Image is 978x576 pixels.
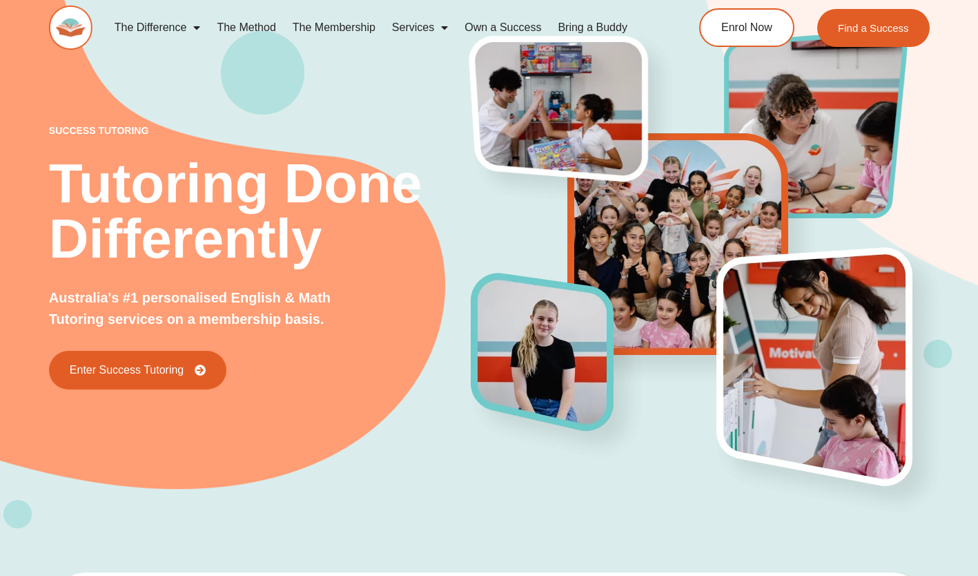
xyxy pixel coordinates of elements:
a: Enter Success Tutoring [49,351,226,390]
a: Find a Success [817,9,930,47]
a: The Method [208,12,284,44]
a: Own a Success [456,12,549,44]
a: The Difference [106,12,209,44]
span: Enter Success Tutoring [70,365,184,376]
a: The Membership [284,12,384,44]
span: Find a Success [838,23,909,33]
span: Enrol Now [721,22,772,33]
p: Australia's #1 personalised English & Math Tutoring services on a membership basis. [49,287,358,330]
nav: Menu [106,12,649,44]
p: success tutoring [49,126,471,135]
h2: Tutoring Done Differently [49,156,471,267]
a: Enrol Now [699,8,794,47]
a: Services [384,12,456,44]
a: Bring a Buddy [549,12,636,44]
